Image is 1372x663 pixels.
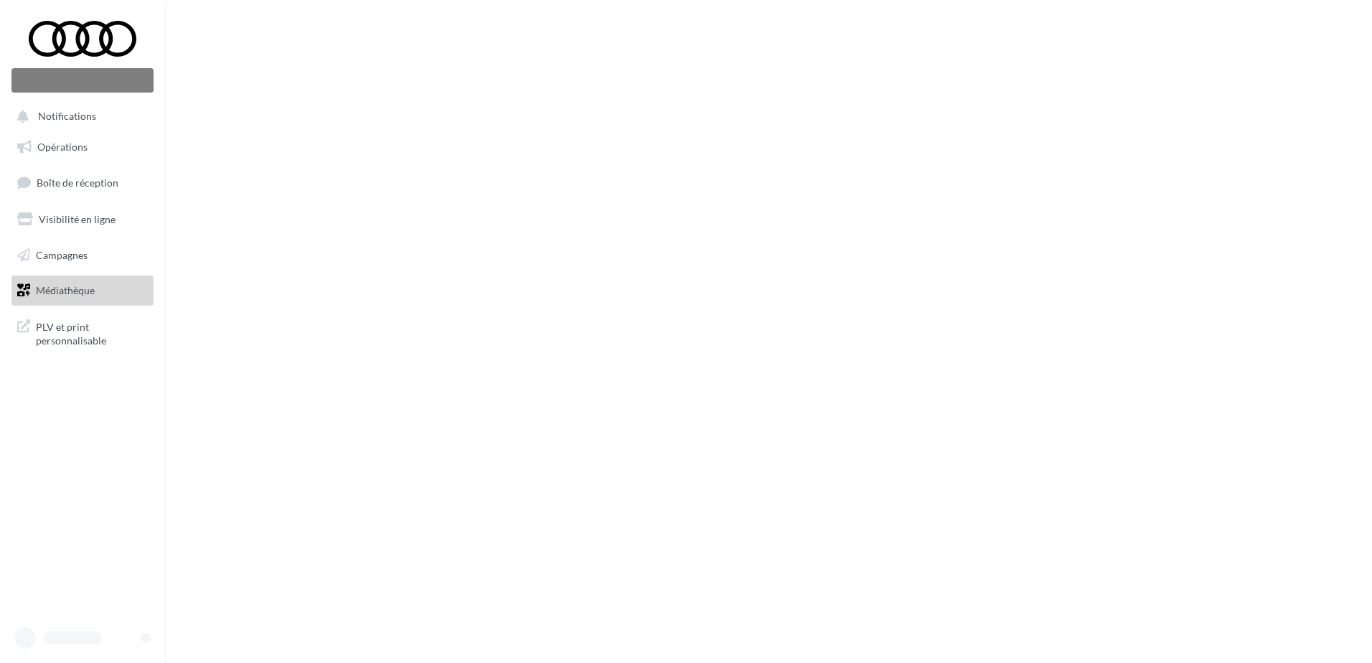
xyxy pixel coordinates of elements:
[9,276,156,306] a: Médiathèque
[9,132,156,162] a: Opérations
[9,240,156,271] a: Campagnes
[11,68,154,93] div: Nouvelle campagne
[38,110,96,123] span: Notifications
[9,167,156,198] a: Boîte de réception
[36,284,95,296] span: Médiathèque
[39,213,116,225] span: Visibilité en ligne
[37,177,118,189] span: Boîte de réception
[36,248,88,260] span: Campagnes
[9,204,156,235] a: Visibilité en ligne
[36,317,148,348] span: PLV et print personnalisable
[9,311,156,354] a: PLV et print personnalisable
[37,141,88,153] span: Opérations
